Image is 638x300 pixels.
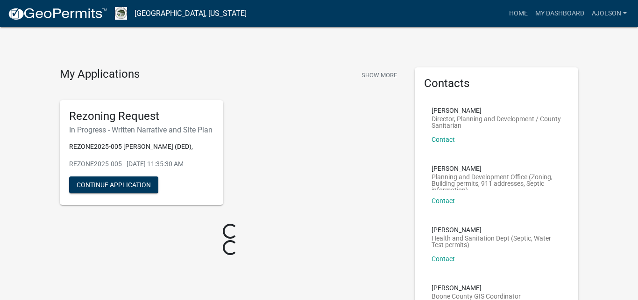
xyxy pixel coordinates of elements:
[432,174,561,190] p: Planning and Development Office (Zoning, Building permits, 911 addresses, Septic information)
[115,7,127,20] img: Boone County, Iowa
[432,285,521,291] p: [PERSON_NAME]
[69,142,214,152] p: REZONE2025-005 [PERSON_NAME] (DED),
[432,165,561,172] p: [PERSON_NAME]
[69,125,214,134] h6: In Progress - Written Narrative and Site Plan
[69,159,214,169] p: REZONE2025-005 - [DATE] 11:35:30 AM
[532,5,588,22] a: My Dashboard
[588,5,631,22] a: ajolson
[432,107,561,114] p: [PERSON_NAME]
[135,6,247,22] a: [GEOGRAPHIC_DATA], [US_STATE]
[69,176,158,193] button: Continue Application
[424,77,569,90] h5: Contacts
[432,136,455,143] a: Contact
[432,293,521,300] p: Boone County GIS Coordinator
[60,67,140,81] h4: My Applications
[432,235,561,248] p: Health and Sanitation Dept (Septic, Water Test permits)
[69,110,214,123] h5: Rezoning Request
[432,227,561,233] p: [PERSON_NAME]
[432,255,455,263] a: Contact
[432,116,561,129] p: Director, Planning and Development / County Sanitarian
[358,67,401,83] button: Show More
[432,197,455,205] a: Contact
[505,5,532,22] a: Home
